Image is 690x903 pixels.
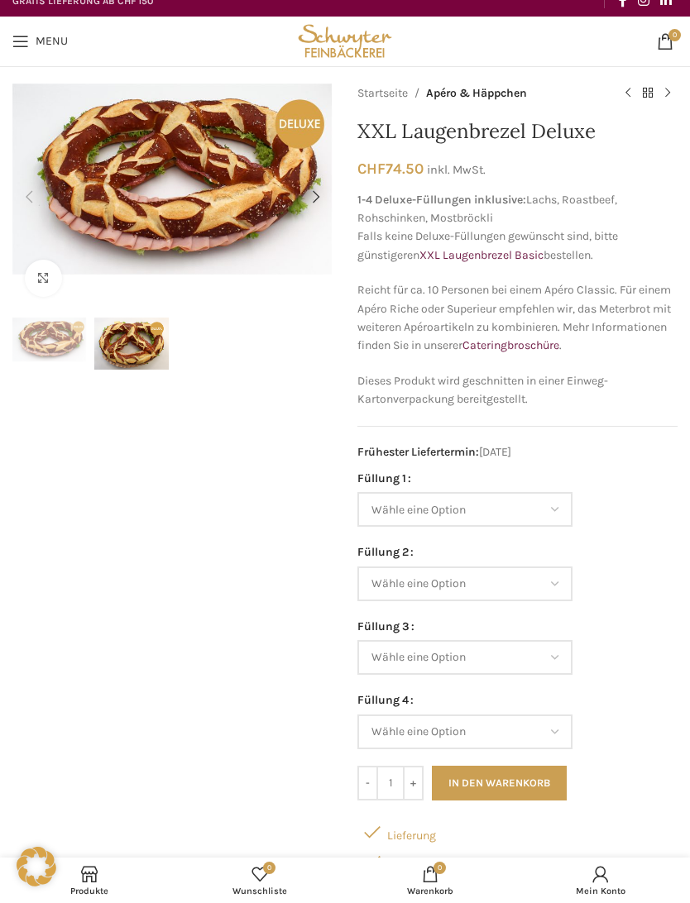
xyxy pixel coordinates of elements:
[357,443,678,461] span: [DATE]
[357,618,414,636] label: Füllung 3
[403,766,424,800] input: +
[8,84,337,275] div: 1 / 2
[175,862,345,899] div: Meine Wunschliste
[12,318,86,361] img: XXL Laugenbrezel Deluxe
[524,886,678,896] span: Mein Konto
[357,817,678,847] div: Lieferung
[353,886,507,896] span: Warenkorb
[263,862,276,874] span: 0
[515,862,686,899] a: Mein Konto
[295,17,396,66] img: Bäckerei Schwyter
[658,84,678,103] a: Next product
[357,691,414,709] label: Füllung 4
[649,25,682,58] a: 0
[12,180,46,213] div: Previous slide
[434,862,446,874] span: 0
[357,445,479,459] span: Frühester Liefertermin:
[357,281,678,356] p: Reicht für ca. 10 Personen bei einem Apéro Classic. Für einem Apéro Riche oder Superieur empfehle...
[4,25,76,58] a: Open mobile menu
[183,886,337,896] span: Wunschliste
[8,318,90,361] div: 1 / 2
[94,318,168,370] img: XXL Laugenbrezel Deluxe – Bild 2
[90,318,172,370] div: 2 / 2
[357,470,411,488] label: Füllung 1
[357,191,678,265] p: Lachs, Roastbeef, Rohschinken, Mostbröckli Falls keine Deluxe-Füllungen gewünscht sind, bitte gün...
[357,543,414,561] label: Füllung 2
[378,766,403,800] input: Produktmenge
[668,29,681,41] span: 0
[345,862,515,899] a: 0 Warenkorb
[175,862,345,899] a: 0 Wunschliste
[357,766,378,800] input: -
[357,84,408,103] a: Startseite
[357,847,678,877] div: Filialabholung
[419,248,544,262] a: XXL Laugenbrezel Basic
[357,160,424,178] bdi: 74.50
[36,36,68,47] span: Menu
[432,766,567,800] button: In den Warenkorb
[299,180,333,213] div: Next slide
[345,862,515,899] div: My cart
[4,862,175,899] a: Produkte
[462,338,559,352] a: Cateringbroschüre
[357,120,678,144] h1: XXL Laugenbrezel Deluxe
[357,84,601,103] nav: Breadcrumb
[427,163,486,177] small: inkl. MwSt.
[295,33,396,47] a: Site logo
[12,886,166,896] span: Produkte
[357,193,526,207] strong: 1-4 Deluxe-Füllungen inklusive:
[618,84,638,103] a: Previous product
[426,84,527,103] a: Apéro & Häppchen
[357,160,386,178] span: CHF
[357,372,678,409] p: Dieses Produkt wird geschnitten in einer Einweg-Kartonverpackung bereitgestellt.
